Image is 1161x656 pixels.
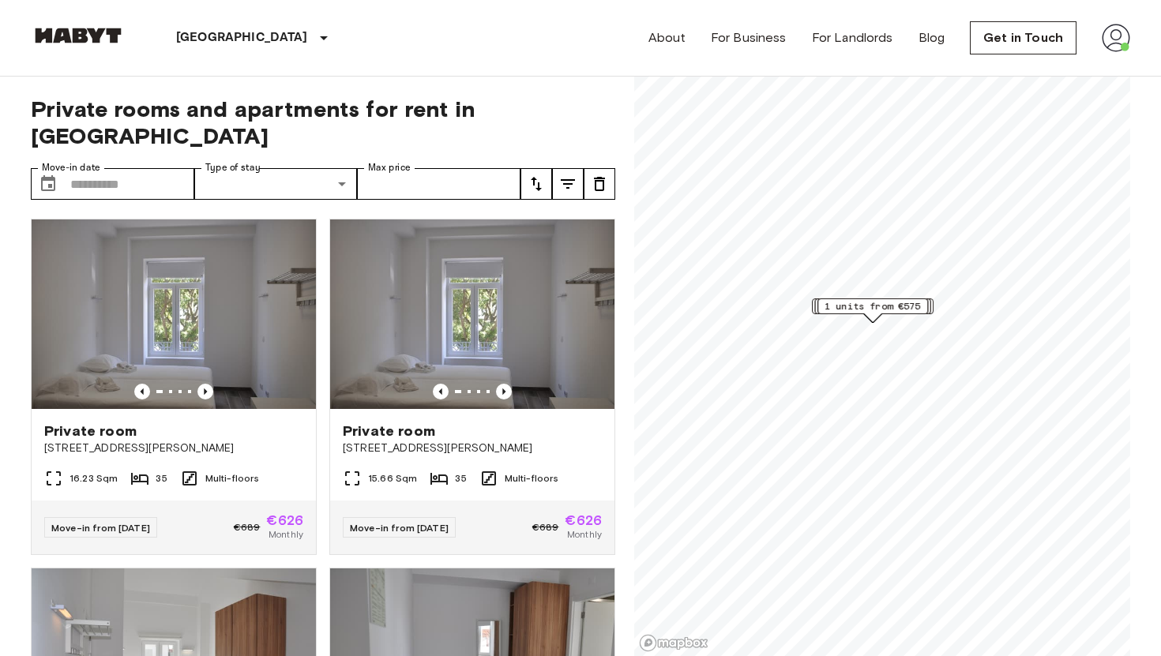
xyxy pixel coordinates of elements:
[1102,24,1130,52] img: avatar
[433,384,449,399] button: Previous image
[42,161,100,174] label: Move-in date
[269,527,303,542] span: Monthly
[520,168,552,200] button: tune
[329,219,615,555] a: Marketing picture of unit PT-17-010-001-33HPrevious imagePrevious imagePrivate room[STREET_ADDRES...
[565,513,602,527] span: €626
[584,168,615,200] button: tune
[343,440,602,456] span: [STREET_ADDRESS][PERSON_NAME]
[455,471,466,485] span: 35
[812,28,893,47] a: For Landlords
[330,219,614,409] img: Marketing picture of unit PT-17-010-001-33H
[815,298,931,323] div: Map marker
[31,28,126,43] img: Habyt
[44,422,137,440] span: Private room
[32,168,64,200] button: Choose date
[266,513,303,527] span: €626
[205,161,261,174] label: Type of stay
[31,96,615,149] span: Private rooms and apartments for rent in [GEOGRAPHIC_DATA]
[368,161,411,174] label: Max price
[711,28,787,47] a: For Business
[51,522,150,534] span: Move-in from [DATE]
[970,21,1076,54] a: Get in Touch
[496,384,512,399] button: Previous image
[532,520,559,534] span: €689
[134,384,150,399] button: Previous image
[368,471,417,485] span: 15.66 Sqm
[31,219,317,555] a: Marketing picture of unit PT-17-010-001-08HPrevious imagePrevious imagePrivate room[STREET_ADDRES...
[552,168,584,200] button: tune
[70,471,118,485] span: 16.23 Sqm
[567,527,602,542] span: Monthly
[343,422,435,440] span: Private room
[812,298,934,323] div: Map marker
[176,28,308,47] p: [GEOGRAPHIC_DATA]
[825,299,921,313] span: 1 units from €575
[32,219,316,409] img: Marketing picture of unit PT-17-010-001-08H
[156,471,167,485] span: 35
[919,28,945,47] a: Blog
[817,298,928,323] div: Map marker
[44,440,303,456] span: [STREET_ADDRESS][PERSON_NAME]
[505,471,559,485] span: Multi-floors
[639,634,708,652] a: Mapbox logo
[197,384,213,399] button: Previous image
[648,28,686,47] a: About
[350,522,449,534] span: Move-in from [DATE]
[234,520,261,534] span: €689
[205,471,260,485] span: Multi-floors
